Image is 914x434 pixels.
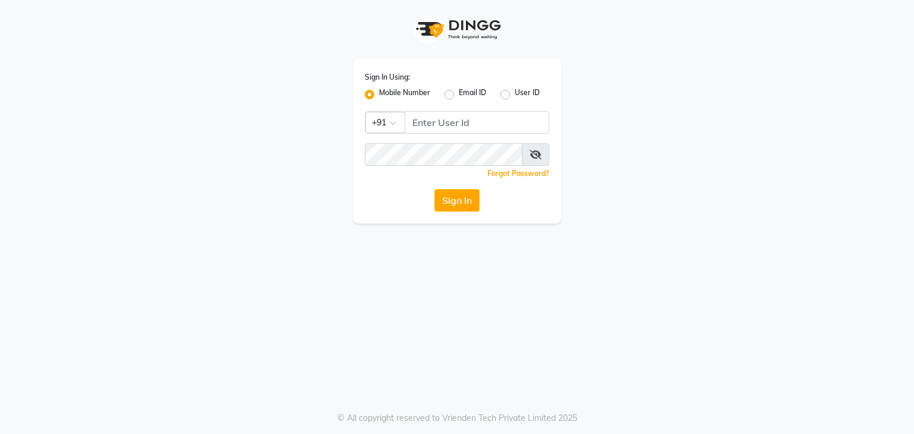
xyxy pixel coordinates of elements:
[405,111,549,134] input: Username
[487,169,549,178] a: Forgot Password?
[434,189,480,212] button: Sign In
[459,87,486,102] label: Email ID
[409,12,505,47] img: logo1.svg
[365,143,522,166] input: Username
[515,87,540,102] label: User ID
[365,72,410,83] label: Sign In Using:
[379,87,430,102] label: Mobile Number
